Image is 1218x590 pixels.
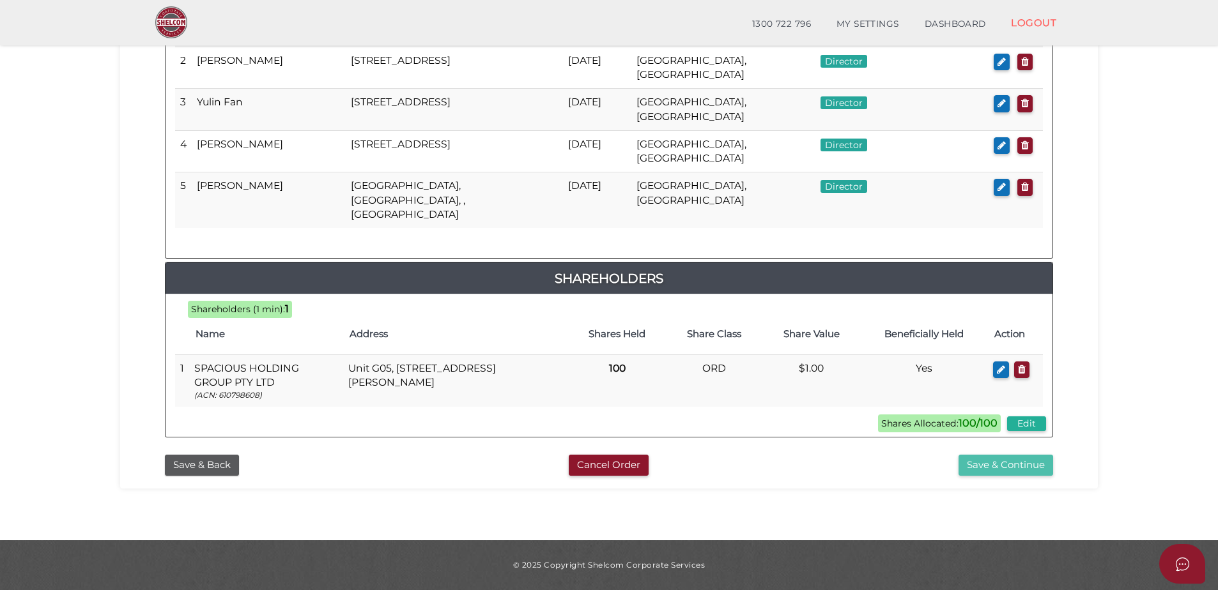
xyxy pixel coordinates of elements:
h4: Share Class [672,329,757,340]
span: Director [821,55,867,68]
td: [GEOGRAPHIC_DATA], [GEOGRAPHIC_DATA] [631,47,815,89]
td: Unit G05, [STREET_ADDRESS][PERSON_NAME] [343,354,569,407]
button: Edit [1007,416,1046,431]
a: DASHBOARD [912,11,999,37]
span: Shares Allocated: [878,414,1001,432]
td: SPACIOUS HOLDING GROUP PTY LTD [189,354,343,407]
td: 5 [175,172,192,228]
h4: Beneficially Held [866,329,981,340]
td: [DATE] [563,47,631,89]
div: © 2025 Copyright Shelcom Corporate Services [130,559,1088,570]
td: [DATE] [563,89,631,131]
td: 2 [175,47,192,89]
td: Yes [860,354,987,407]
p: (ACN: 610798608) [194,390,338,400]
b: 100/100 [959,417,998,429]
td: [STREET_ADDRESS] [346,130,563,172]
a: MY SETTINGS [824,11,912,37]
span: Shareholders (1 min): [191,303,285,315]
td: [DATE] [563,130,631,172]
td: [GEOGRAPHIC_DATA], [GEOGRAPHIC_DATA] [631,172,815,228]
b: 100 [609,362,626,374]
td: 1 [175,354,189,407]
td: [GEOGRAPHIC_DATA], [GEOGRAPHIC_DATA] [631,89,815,131]
td: 4 [175,130,192,172]
a: 1300 722 796 [739,11,824,37]
button: Save & Back [165,455,239,476]
td: $1.00 [763,354,860,407]
td: [PERSON_NAME] [192,130,346,172]
a: Shareholders [166,268,1052,289]
h4: Name [196,329,337,340]
a: LOGOUT [998,10,1069,36]
span: Director [821,96,867,109]
h4: Address [350,329,562,340]
td: ORD [666,354,763,407]
button: Cancel Order [569,455,649,476]
h4: Share Value [769,329,854,340]
td: 3 [175,89,192,131]
b: 1 [285,303,289,315]
td: [STREET_ADDRESS] [346,89,563,131]
span: Director [821,139,867,151]
td: [GEOGRAPHIC_DATA], [GEOGRAPHIC_DATA], , [GEOGRAPHIC_DATA] [346,172,563,228]
td: [GEOGRAPHIC_DATA], [GEOGRAPHIC_DATA] [631,130,815,172]
td: [STREET_ADDRESS] [346,47,563,89]
h4: Shares Held [574,329,659,340]
span: Director [821,180,867,193]
h4: Action [994,329,1037,340]
td: [DATE] [563,172,631,228]
td: [PERSON_NAME] [192,47,346,89]
button: Open asap [1159,544,1205,584]
td: Yulin Fan [192,89,346,131]
button: Save & Continue [959,455,1053,476]
td: [PERSON_NAME] [192,172,346,228]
